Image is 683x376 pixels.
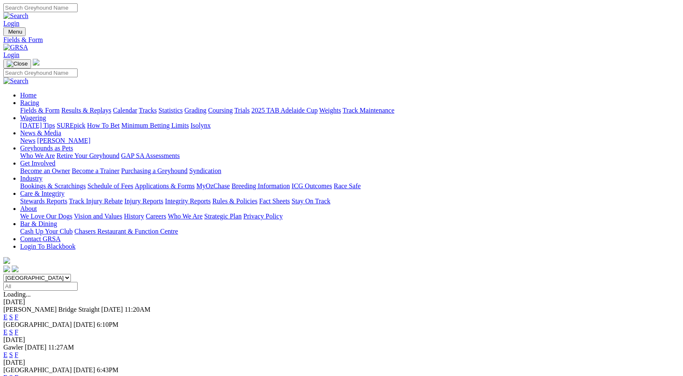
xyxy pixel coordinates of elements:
[3,329,8,336] a: E
[73,366,95,373] span: [DATE]
[243,213,283,220] a: Privacy Policy
[3,59,31,68] button: Toggle navigation
[232,182,290,189] a: Breeding Information
[168,213,203,220] a: Who We Are
[146,213,166,220] a: Careers
[3,51,19,58] a: Login
[20,107,60,114] a: Fields & Form
[319,107,341,114] a: Weights
[20,152,55,159] a: Who We Are
[343,107,394,114] a: Track Maintenance
[190,122,211,129] a: Isolynx
[25,344,47,351] span: [DATE]
[3,359,680,366] div: [DATE]
[3,257,10,264] img: logo-grsa-white.png
[20,213,72,220] a: We Love Our Dogs
[3,321,72,328] span: [GEOGRAPHIC_DATA]
[185,107,206,114] a: Grading
[15,351,18,358] a: F
[20,182,86,189] a: Bookings & Scratchings
[208,107,233,114] a: Coursing
[7,60,28,67] img: Close
[20,228,73,235] a: Cash Up Your Club
[3,291,31,298] span: Loading...
[73,321,95,328] span: [DATE]
[124,213,144,220] a: History
[87,122,120,129] a: How To Bet
[20,160,55,167] a: Get Involved
[15,313,18,321] a: F
[20,167,70,174] a: Become an Owner
[113,107,137,114] a: Calendar
[3,313,8,321] a: E
[3,20,19,27] a: Login
[20,197,680,205] div: Care & Integrity
[69,197,123,205] a: Track Injury Rebate
[37,137,90,144] a: [PERSON_NAME]
[3,351,8,358] a: E
[3,366,72,373] span: [GEOGRAPHIC_DATA]
[20,235,60,242] a: Contact GRSA
[121,152,180,159] a: GAP SA Assessments
[3,266,10,272] img: facebook.svg
[3,77,29,85] img: Search
[204,213,242,220] a: Strategic Plan
[20,243,76,250] a: Login To Blackbook
[3,282,78,291] input: Select date
[20,175,42,182] a: Industry
[20,129,61,137] a: News & Media
[121,167,188,174] a: Purchasing a Greyhound
[33,59,39,66] img: logo-grsa-white.png
[259,197,290,205] a: Fact Sheets
[97,321,119,328] span: 6:10PM
[3,36,680,44] a: Fields & Form
[3,298,680,306] div: [DATE]
[9,329,13,336] a: S
[20,167,680,175] div: Get Involved
[12,266,18,272] img: twitter.svg
[234,107,250,114] a: Trials
[125,306,151,313] span: 11:20AM
[57,122,85,129] a: SUREpick
[3,306,99,313] span: [PERSON_NAME] Bridge Straight
[3,44,28,51] img: GRSA
[251,107,318,114] a: 2025 TAB Adelaide Cup
[48,344,74,351] span: 11:27AM
[3,27,26,36] button: Toggle navigation
[97,366,119,373] span: 6:43PM
[20,122,55,129] a: [DATE] Tips
[165,197,211,205] a: Integrity Reports
[20,122,680,129] div: Wagering
[15,329,18,336] a: F
[57,152,120,159] a: Retire Your Greyhound
[20,205,37,212] a: About
[292,197,330,205] a: Stay On Track
[20,137,35,144] a: News
[3,336,680,344] div: [DATE]
[20,228,680,235] div: Bar & Dining
[20,99,39,106] a: Racing
[292,182,332,189] a: ICG Outcomes
[3,12,29,20] img: Search
[20,114,46,121] a: Wagering
[20,182,680,190] div: Industry
[334,182,360,189] a: Race Safe
[196,182,230,189] a: MyOzChase
[20,145,73,152] a: Greyhounds as Pets
[139,107,157,114] a: Tracks
[3,68,78,77] input: Search
[135,182,195,189] a: Applications & Forms
[101,306,123,313] span: [DATE]
[159,107,183,114] a: Statistics
[212,197,258,205] a: Rules & Policies
[189,167,221,174] a: Syndication
[20,190,65,197] a: Care & Integrity
[3,3,78,12] input: Search
[20,197,67,205] a: Stewards Reports
[8,29,22,35] span: Menu
[3,344,23,351] span: Gawler
[61,107,111,114] a: Results & Replays
[20,213,680,220] div: About
[72,167,120,174] a: Become a Trainer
